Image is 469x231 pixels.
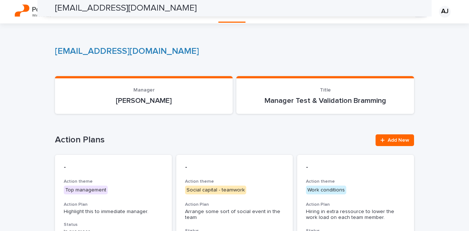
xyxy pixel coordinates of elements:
[185,202,284,208] h3: Action Plan
[64,164,66,171] span: -
[133,87,155,93] span: Manager
[64,179,163,185] h3: Action theme
[15,4,59,19] img: QbWJU1fBSmOStfIZ6ZlW
[439,6,451,18] div: AJ
[64,96,224,105] p: [PERSON_NAME]
[306,179,405,185] h3: Action theme
[185,186,246,195] div: Social capital - teamwork
[64,186,108,195] div: Top management
[245,96,405,105] p: Manager Test & Validation Bramming
[185,209,282,220] span: Arrange some sort of social event in the team
[320,87,331,93] span: Title
[64,209,148,214] span: Highlight this to immediate manager.
[306,186,346,195] div: Work conditions
[185,164,187,171] span: -
[306,209,396,220] span: Hiring in extra ressource to lower the work load on each team member.
[64,222,163,228] h3: Status
[185,179,284,185] h3: Action theme
[55,135,371,145] h1: Action Plans
[55,47,199,56] a: [EMAIL_ADDRESS][DOMAIN_NAME]
[388,138,409,143] span: Add New
[306,202,405,208] h3: Action Plan
[64,202,163,208] h3: Action Plan
[306,164,308,171] span: -
[376,134,414,146] a: Add New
